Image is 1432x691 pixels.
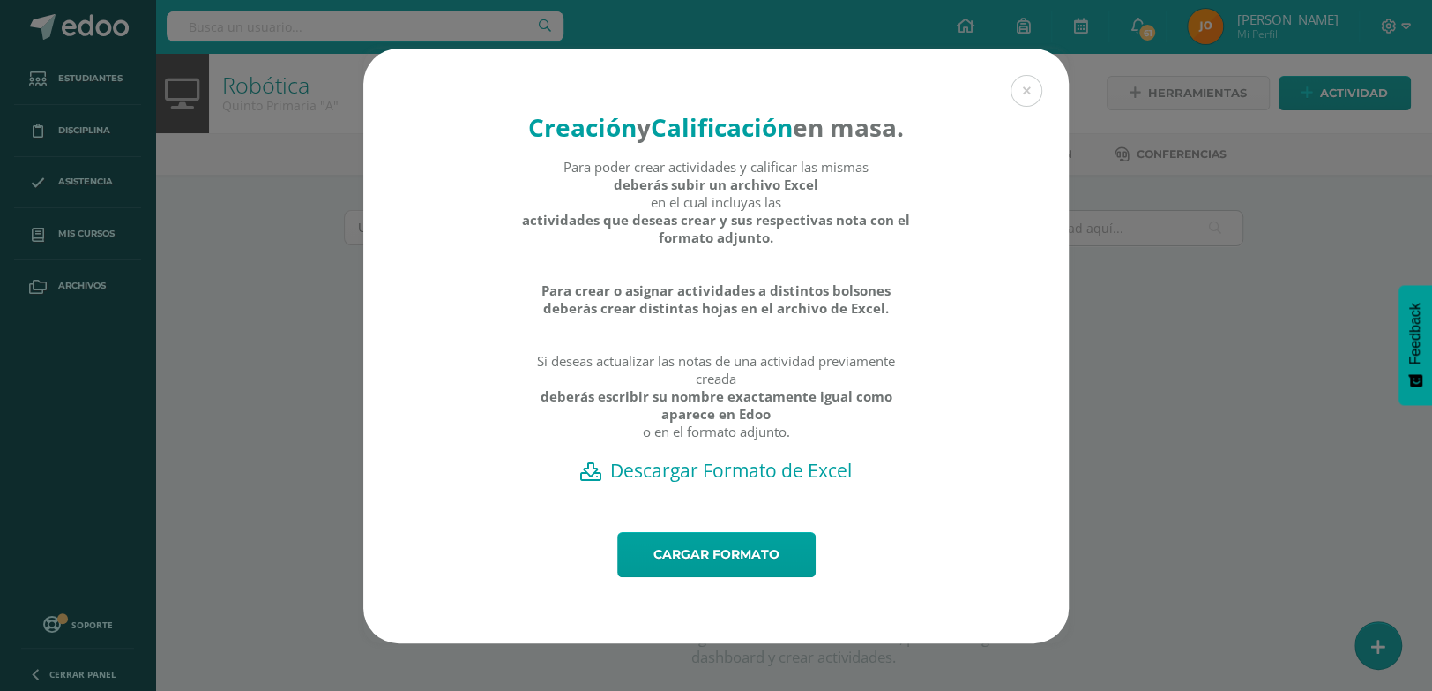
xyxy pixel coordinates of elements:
strong: deberás escribir su nombre exactamente igual como aparece en Edoo [521,387,912,423]
strong: deberás subir un archivo Excel [614,176,818,193]
button: Feedback - Mostrar encuesta [1398,285,1432,405]
button: Close (Esc) [1011,75,1042,107]
strong: Creación [528,110,637,144]
strong: y [637,110,651,144]
a: Descargar Formato de Excel [394,458,1038,483]
strong: Calificación [651,110,793,144]
div: Para poder crear actividades y calificar las mismas en el cual incluyas las Si deseas actualizar ... [521,158,912,458]
h4: en masa. [521,110,912,144]
strong: Para crear o asignar actividades a distintos bolsones deberás crear distintas hojas en el archivo... [521,282,912,317]
a: Cargar formato [617,532,816,577]
span: Feedback [1407,303,1423,364]
strong: actividades que deseas crear y sus respectivas nota con el formato adjunto. [521,211,912,246]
